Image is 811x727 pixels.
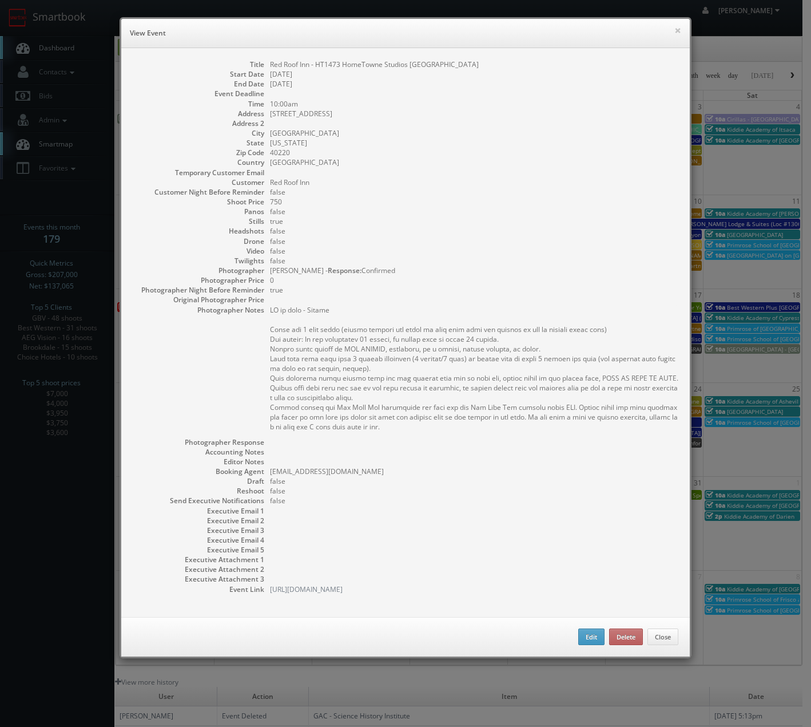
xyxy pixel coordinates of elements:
dt: Event Deadline [133,89,264,98]
dt: Photographer Notes [133,305,264,315]
dt: Zip Code [133,148,264,157]
dt: Customer Night Before Reminder [133,187,264,197]
dt: Start Date [133,69,264,79]
button: Close [647,629,678,646]
h6: View Event [130,27,681,39]
dt: Panos [133,207,264,216]
dd: [DATE] [270,79,678,89]
dt: State [133,138,264,148]
dd: [STREET_ADDRESS] [270,109,678,118]
button: × [674,26,681,34]
dd: 750 [270,197,678,207]
dt: Headshots [133,226,264,236]
dd: true [270,216,678,226]
dt: Executive Email 1 [133,506,264,516]
dd: [DATE] [270,69,678,79]
dt: Photographer Night Before Reminder [133,285,264,295]
b: Response: [328,266,361,275]
dd: false [270,187,678,197]
dt: Shoot Price [133,197,264,207]
dd: false [270,496,678,505]
dt: Temporary Customer Email [133,168,264,177]
dd: false [270,486,678,496]
dt: Photographer [133,266,264,275]
dd: [US_STATE] [270,138,678,148]
dt: Editor Notes [133,457,264,467]
dt: Executive Attachment 1 [133,555,264,564]
button: Edit [578,629,605,646]
button: Delete [609,629,643,646]
dd: [EMAIL_ADDRESS][DOMAIN_NAME] [270,467,678,476]
dd: false [270,236,678,246]
dt: Twilights [133,256,264,266]
dt: Drone [133,236,264,246]
dt: City [133,128,264,138]
dd: 10:00am [270,99,678,109]
dt: Time [133,99,264,109]
dt: Title [133,60,264,69]
dt: Customer [133,177,264,187]
dd: [PERSON_NAME] - Confirmed [270,266,678,275]
dt: Send Executive Notifications [133,496,264,505]
dt: Executive Attachment 3 [133,574,264,584]
a: [URL][DOMAIN_NAME] [270,584,343,594]
dd: Red Roof Inn [270,177,678,187]
dd: false [270,207,678,216]
dd: [GEOGRAPHIC_DATA] [270,157,678,167]
dd: Red Roof Inn - HT1473 HomeTowne Studios [GEOGRAPHIC_DATA] [270,60,678,69]
dt: Original Photographer Price [133,295,264,305]
dt: Executive Email 4 [133,535,264,545]
dd: 0 [270,275,678,285]
pre: LO ip dolo - Sitame Conse adi 1 elit seddo (eiusmo tempori utl etdol ma aliq enim admi ven quisno... [270,305,678,432]
dd: 40220 [270,148,678,157]
dd: false [270,226,678,236]
dt: Executive Email 2 [133,516,264,526]
dt: Executive Email 5 [133,545,264,555]
dt: Photographer Price [133,275,264,285]
dt: Event Link [133,584,264,594]
dt: Accounting Notes [133,447,264,457]
dd: true [270,285,678,295]
dt: Photographer Response [133,437,264,447]
dt: Executive Email 3 [133,526,264,535]
dt: Executive Attachment 2 [133,564,264,574]
dt: End Date [133,79,264,89]
dt: Country [133,157,264,167]
dd: false [270,256,678,266]
dd: [GEOGRAPHIC_DATA] [270,128,678,138]
dt: Address [133,109,264,118]
dt: Address 2 [133,118,264,128]
dd: false [270,246,678,256]
dd: false [270,476,678,486]
dt: Reshoot [133,486,264,496]
dt: Video [133,246,264,256]
dt: Stills [133,216,264,226]
dt: Draft [133,476,264,486]
dt: Booking Agent [133,467,264,476]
